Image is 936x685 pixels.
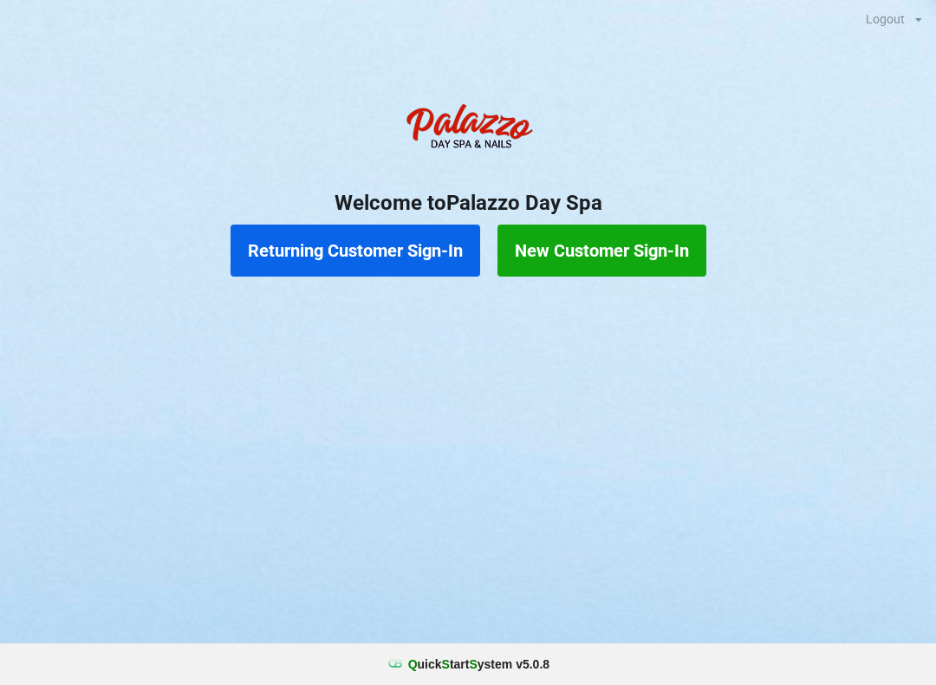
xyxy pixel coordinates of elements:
[469,657,477,671] span: S
[399,95,537,164] img: PalazzoDaySpaNails-Logo.png
[387,656,404,673] img: favicon.ico
[408,656,549,673] b: uick tart ystem v 5.0.8
[442,657,450,671] span: S
[497,225,706,277] button: New Customer Sign-In
[231,225,480,277] button: Returning Customer Sign-In
[866,13,905,25] div: Logout
[408,657,418,671] span: Q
